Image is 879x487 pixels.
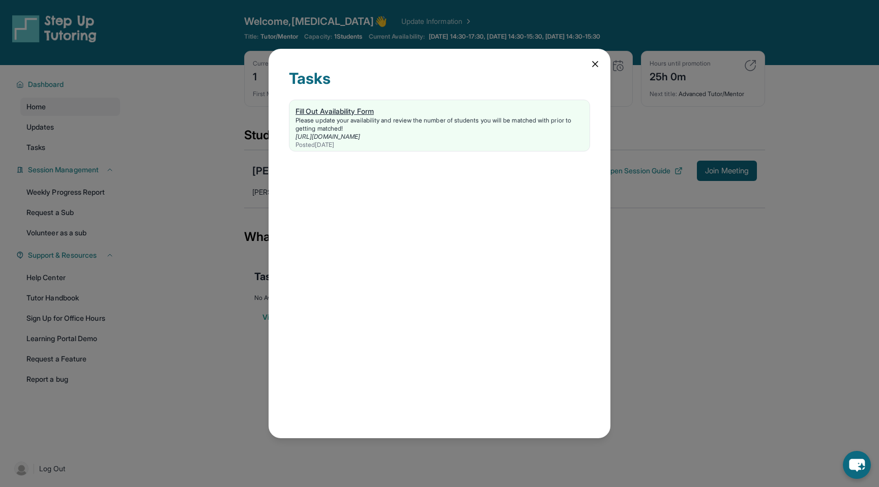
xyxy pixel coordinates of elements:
a: [URL][DOMAIN_NAME] [296,133,360,140]
div: Tasks [289,69,590,100]
div: Fill Out Availability Form [296,106,583,116]
div: Please update your availability and review the number of students you will be matched with prior ... [296,116,583,133]
button: chat-button [843,451,871,479]
a: Fill Out Availability FormPlease update your availability and review the number of students you w... [289,100,590,151]
div: Posted [DATE] [296,141,583,149]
